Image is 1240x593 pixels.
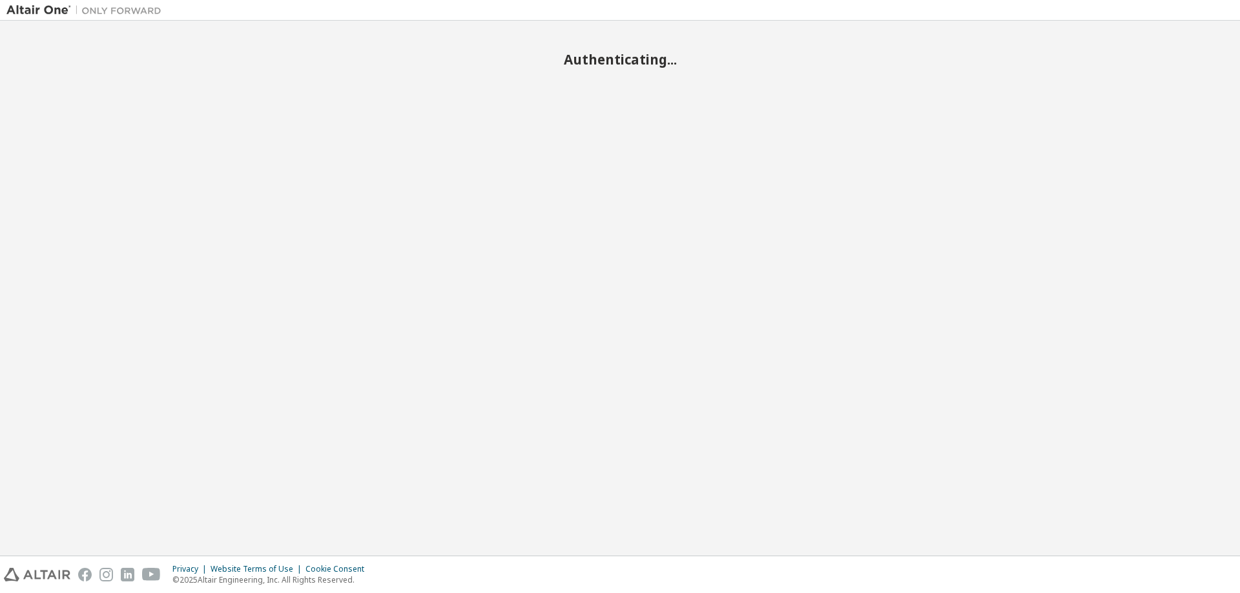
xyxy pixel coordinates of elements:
img: Altair One [6,4,168,17]
p: © 2025 Altair Engineering, Inc. All Rights Reserved. [172,574,372,585]
img: youtube.svg [142,568,161,581]
div: Privacy [172,564,211,574]
img: altair_logo.svg [4,568,70,581]
div: Website Terms of Use [211,564,305,574]
img: linkedin.svg [121,568,134,581]
img: facebook.svg [78,568,92,581]
h2: Authenticating... [6,51,1234,68]
img: instagram.svg [99,568,113,581]
div: Cookie Consent [305,564,372,574]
